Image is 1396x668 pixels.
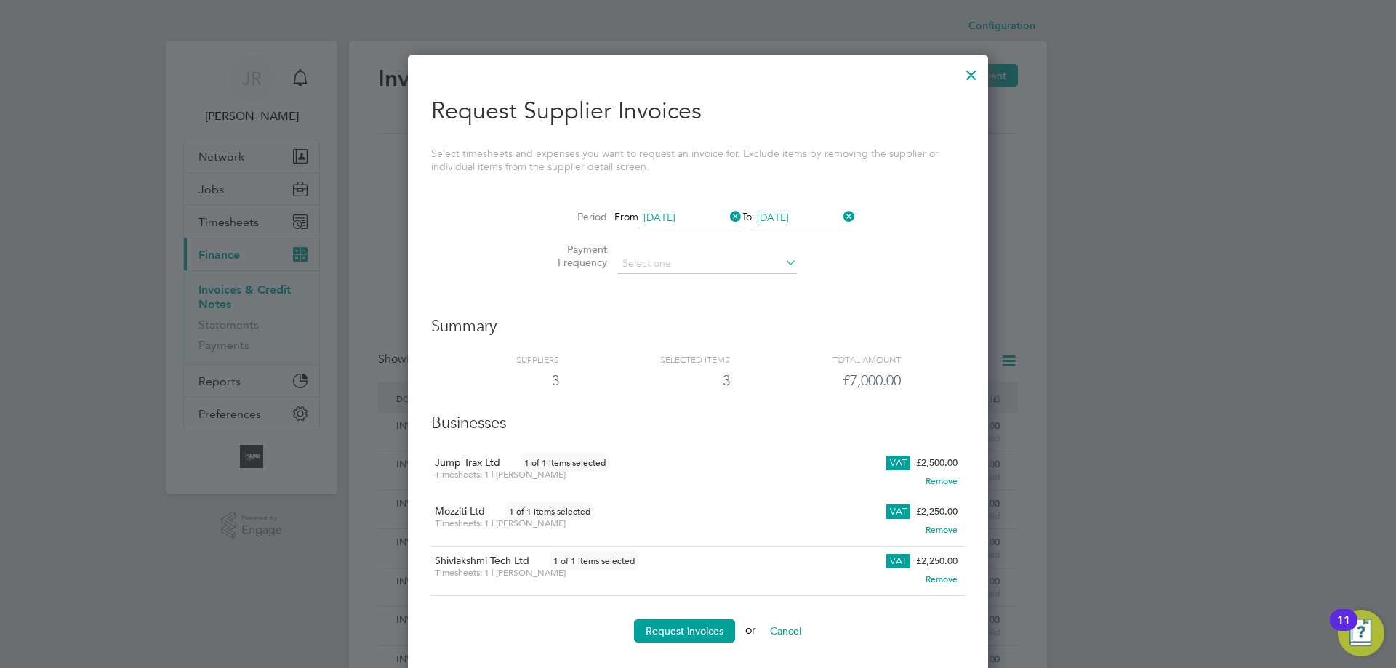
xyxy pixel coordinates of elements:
[431,413,965,434] h3: Businesses
[926,475,958,486] span: Remove
[435,469,833,480] span: Timesheets: 1 | [PERSON_NAME]
[435,504,485,518] span: Mozziti Ltd
[550,551,638,570] span: 1 of 1 items selected
[638,208,742,228] input: Select one
[886,504,910,519] span: Standard
[886,456,910,470] span: Standard
[926,573,958,584] span: Remove
[916,555,958,567] span: £2,250.00
[758,619,813,643] button: Cancel
[1337,620,1350,639] div: 11
[435,567,833,579] span: Timesheets: 1 | [PERSON_NAME]
[435,554,529,567] span: Shivlakshmi Tech Ltd
[505,502,594,520] span: 1 of 1 items selected
[745,623,755,637] span: or
[431,96,965,126] h2: Request Supplier Invoices
[523,201,873,236] li: From To
[431,369,559,393] div: 3
[435,518,833,529] span: Timesheets: 1 | [PERSON_NAME]
[730,369,901,393] div: £7,000.00
[1338,610,1384,656] button: Open Resource Center, 11 new notifications
[634,619,735,643] button: Request invoices
[559,369,730,393] div: 3
[886,554,910,568] span: Standard
[542,210,607,223] label: Period
[435,456,500,469] span: Jump Trax Ltd
[730,351,901,369] div: TOTAL AMOUNT
[559,351,730,369] div: SELECTED ITEMS
[752,208,855,228] input: Select one
[617,254,797,274] input: Select one
[542,243,607,269] label: Payment Frequency
[521,453,609,472] span: 1 of 1 items selected
[916,456,958,469] span: £2,500.00
[431,351,559,369] div: SUPPLIERS
[431,147,965,173] div: Select timesheets and expenses you want to request an invoice for. Exclude items by removing the ...
[926,523,958,535] span: Remove
[431,302,965,337] h3: Summary
[916,505,958,518] span: £2,250.00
